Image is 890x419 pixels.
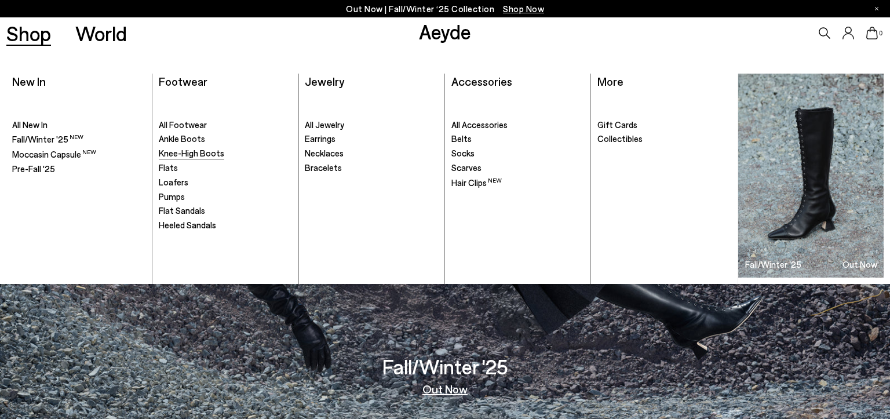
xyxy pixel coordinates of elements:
[305,162,342,173] span: Bracelets
[305,148,438,159] a: Necklaces
[451,177,502,188] span: Hair Clips
[597,133,643,144] span: Collectibles
[12,134,83,144] span: Fall/Winter '25
[12,149,96,159] span: Moccasin Capsule
[419,19,471,43] a: Aeyde
[159,177,188,187] span: Loafers
[159,162,178,173] span: Flats
[451,162,585,174] a: Scarves
[6,23,51,43] a: Shop
[878,30,884,37] span: 0
[12,74,46,88] a: New In
[159,220,216,230] span: Heeled Sandals
[305,162,438,174] a: Bracelets
[451,177,585,189] a: Hair Clips
[451,162,482,173] span: Scarves
[159,191,292,203] a: Pumps
[451,119,508,130] span: All Accessories
[12,119,145,131] a: All New In
[382,356,508,377] h3: Fall/Winter '25
[597,119,637,130] span: Gift Cards
[738,74,884,278] a: Fall/Winter '25 Out Now
[159,119,292,131] a: All Footwear
[451,148,585,159] a: Socks
[159,133,292,145] a: Ankle Boots
[159,220,292,231] a: Heeled Sandals
[346,2,544,16] p: Out Now | Fall/Winter ‘25 Collection
[597,133,731,145] a: Collectibles
[597,74,623,88] a: More
[305,133,438,145] a: Earrings
[305,119,344,130] span: All Jewelry
[451,119,585,131] a: All Accessories
[159,205,292,217] a: Flat Sandals
[451,74,512,88] a: Accessories
[159,148,224,158] span: Knee-High Boots
[451,133,585,145] a: Belts
[12,163,55,174] span: Pre-Fall '25
[305,74,344,88] a: Jewelry
[12,133,145,145] a: Fall/Winter '25
[159,162,292,174] a: Flats
[12,148,145,161] a: Moccasin Capsule
[159,148,292,159] a: Knee-High Boots
[451,148,475,158] span: Socks
[745,260,801,269] h3: Fall/Winter '25
[422,383,468,395] a: Out Now
[75,23,127,43] a: World
[451,133,472,144] span: Belts
[159,205,205,216] span: Flat Sandals
[305,119,438,131] a: All Jewelry
[503,3,544,14] span: Navigate to /collections/new-in
[866,27,878,39] a: 0
[159,133,205,144] span: Ankle Boots
[738,74,884,278] img: Group_1295_900x.jpg
[305,133,335,144] span: Earrings
[159,177,292,188] a: Loafers
[305,148,344,158] span: Necklaces
[597,119,731,131] a: Gift Cards
[159,191,185,202] span: Pumps
[12,119,48,130] span: All New In
[159,74,207,88] a: Footwear
[842,260,877,269] h3: Out Now
[12,163,145,175] a: Pre-Fall '25
[159,119,207,130] span: All Footwear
